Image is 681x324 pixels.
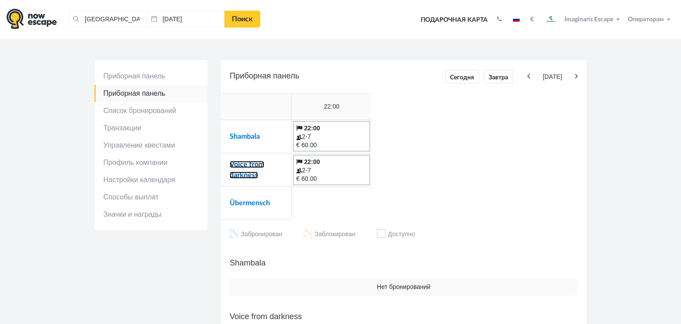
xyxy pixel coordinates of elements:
h5: Приборная панель [230,69,578,84]
li: Забронирован [230,229,282,240]
a: Поиск [224,11,260,27]
a: Voice from darkness [230,161,264,179]
a: Способы выплат [94,188,207,206]
td: Нет бронирований [230,278,578,296]
a: Управление квестами [94,137,207,154]
a: Профиль компании [94,154,207,171]
div: 2-7 [296,133,367,141]
a: Завтра [484,70,513,83]
button: Операторам [626,15,674,24]
a: Значки и награды [94,206,207,223]
a: Настройки календаря [94,171,207,188]
td: 22:00 [292,94,372,120]
a: Приборная панель [94,85,207,102]
span: Imaginaris Escape [564,15,613,23]
a: Транзакции [94,119,207,137]
a: 22:00 2-7 € 60.00 [293,121,370,152]
div: € 60.00 [296,141,367,149]
li: Заблокирован [304,229,356,240]
button: € [526,15,538,24]
span: Операторам [628,16,664,23]
b: 22:00 [304,158,320,165]
b: 22:00 [304,125,320,132]
li: Доступно [377,229,415,240]
h5: Shambala [230,256,578,269]
input: Город или название квеста [69,11,147,27]
a: Приборная панель [94,67,207,85]
a: Подарочная карта [418,10,491,30]
input: Дата [147,11,225,27]
div: 2-7 [296,166,367,175]
button: Imaginaris Escape [540,11,624,28]
strong: € [530,16,534,23]
div: € 60.00 [296,175,367,183]
a: 22:00 2-7 € 60.00 [293,155,370,185]
img: ru.jpg [513,17,520,22]
img: logo [7,8,57,29]
a: Übermensch [230,199,270,207]
a: Shambala [230,133,260,140]
span: [DATE] [532,73,573,81]
h5: Voice from darkness [230,310,578,323]
a: Список бронирований [94,102,207,119]
a: Сегодня [445,70,479,83]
